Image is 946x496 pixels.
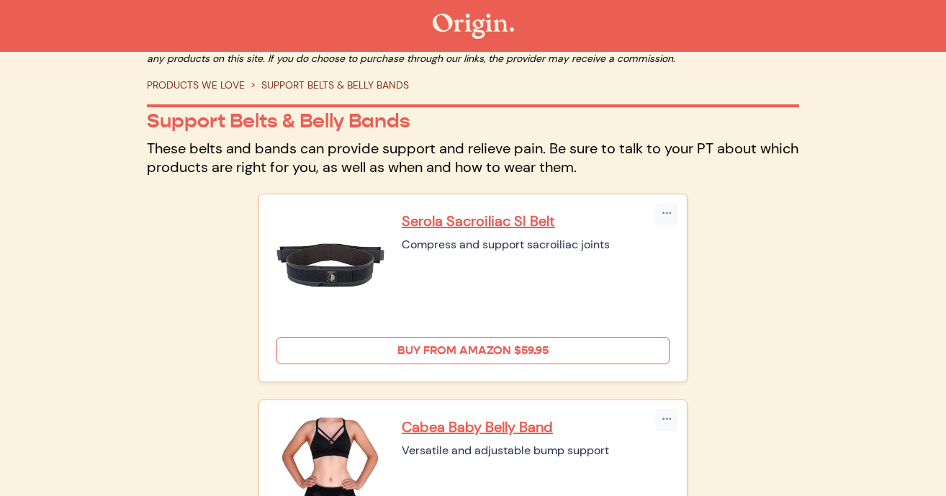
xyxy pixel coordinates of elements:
div: Compress and support sacroiliac joints [402,236,670,253]
p: Support Belts & Belly Bands [147,109,799,133]
p: These belts and bands can provide support and relieve pain. Be sure to talk to your PT about whic... [147,139,799,176]
a: PRODUCTS WE LOVE [147,78,245,91]
a: Cabea Baby Belly Band [402,418,670,436]
li: SUPPORT BELTS & BELLY BANDS [245,78,409,93]
a: Serola Sacroiliac SI Belt [402,212,670,230]
a: Buy from Amazon $59.95 [276,337,670,364]
div: Versatile and adjustable bump support [402,442,670,459]
img: The Origin Shop [433,14,514,39]
img: Serola Sacroiliac SI Belt [276,212,384,320]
